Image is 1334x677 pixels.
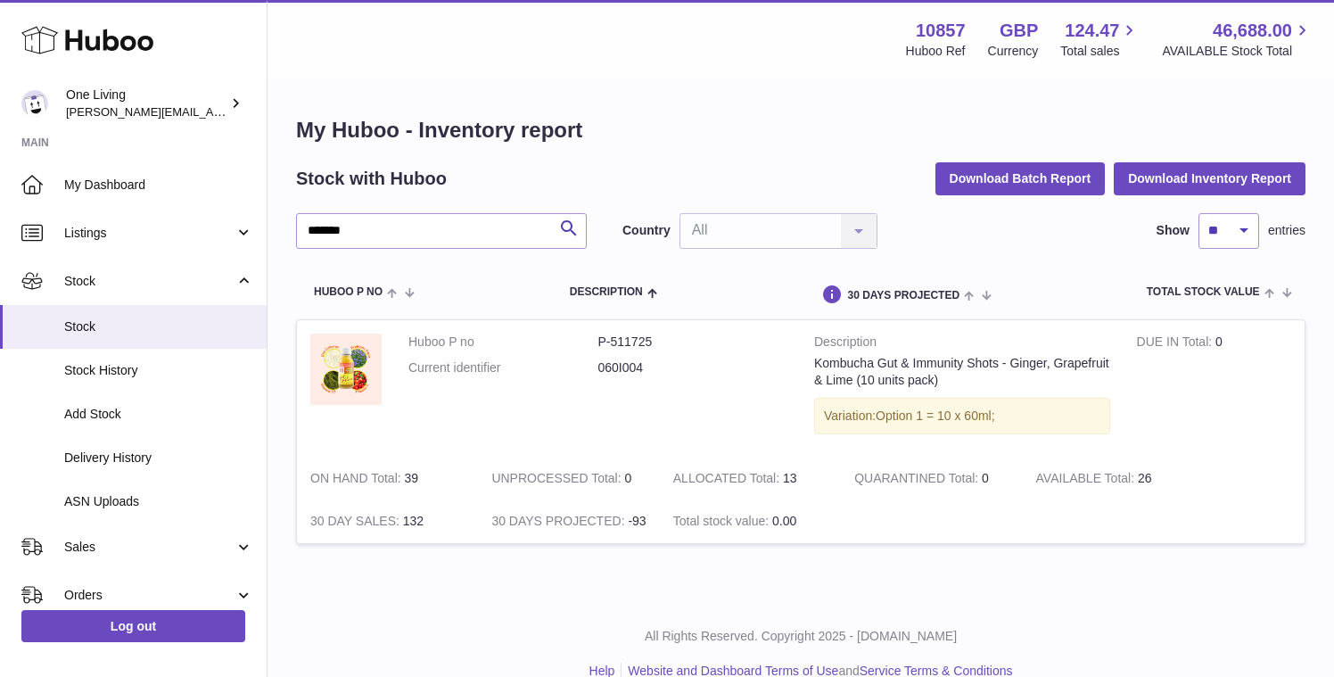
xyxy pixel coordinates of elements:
span: Add Stock [64,406,253,423]
td: 39 [297,457,478,500]
button: Download Inventory Report [1114,162,1305,194]
span: Stock [64,318,253,335]
td: 13 [660,457,841,500]
span: 124.47 [1065,19,1119,43]
div: Huboo Ref [906,43,966,60]
h2: Stock with Huboo [296,167,447,191]
span: ASN Uploads [64,493,253,510]
div: Variation: [814,398,1110,434]
span: Total stock value [1147,286,1260,298]
button: Download Batch Report [935,162,1106,194]
strong: UNPROCESSED Total [491,471,624,490]
div: Currency [988,43,1039,60]
strong: AVAILABLE Total [1036,471,1138,490]
img: Jessica@oneliving.com [21,90,48,117]
a: 46,688.00 AVAILABLE Stock Total [1162,19,1313,60]
strong: Total stock value [673,514,772,533]
strong: Description [814,334,1110,355]
span: 46,688.00 [1213,19,1292,43]
strong: QUARANTINED Total [854,471,982,490]
label: Show [1157,222,1190,239]
span: 0 [982,471,989,485]
div: Kombucha Gut & Immunity Shots - Ginger, Grapefruit & Lime (10 units pack) [814,355,1110,389]
div: One Living [66,87,226,120]
strong: 30 DAYS PROJECTED [491,514,628,533]
a: 124.47 Total sales [1060,19,1140,60]
span: AVAILABLE Stock Total [1162,43,1313,60]
p: All Rights Reserved. Copyright 2025 - [DOMAIN_NAME] [282,628,1320,645]
span: entries [1268,222,1305,239]
span: Delivery History [64,450,253,466]
td: -93 [478,499,659,543]
span: Sales [64,539,235,556]
a: Log out [21,610,245,642]
strong: ALLOCATED Total [673,471,783,490]
td: 0 [1124,320,1305,457]
dt: Current identifier [408,359,598,376]
span: Option 1 = 10 x 60ml; [876,409,994,423]
span: 30 DAYS PROJECTED [847,290,959,301]
strong: GBP [1000,19,1038,43]
label: Country [622,222,671,239]
strong: DUE IN Total [1137,334,1215,353]
span: Listings [64,225,235,242]
span: Orders [64,587,235,604]
span: Description [570,286,643,298]
span: Total sales [1060,43,1140,60]
dt: Huboo P no [408,334,598,351]
span: [PERSON_NAME][EMAIL_ADDRESS][DOMAIN_NAME] [66,104,358,119]
span: Huboo P no [314,286,383,298]
strong: 30 DAY SALES [310,514,403,533]
td: 132 [297,499,478,543]
strong: 10857 [916,19,966,43]
span: My Dashboard [64,177,253,194]
img: product image [310,334,382,405]
td: 26 [1023,457,1204,500]
h1: My Huboo - Inventory report [296,116,1305,144]
td: 0 [478,457,659,500]
span: Stock [64,273,235,290]
span: Stock History [64,362,253,379]
dd: 060I004 [598,359,788,376]
dd: P-511725 [598,334,788,351]
span: 0.00 [772,514,796,528]
strong: ON HAND Total [310,471,405,490]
